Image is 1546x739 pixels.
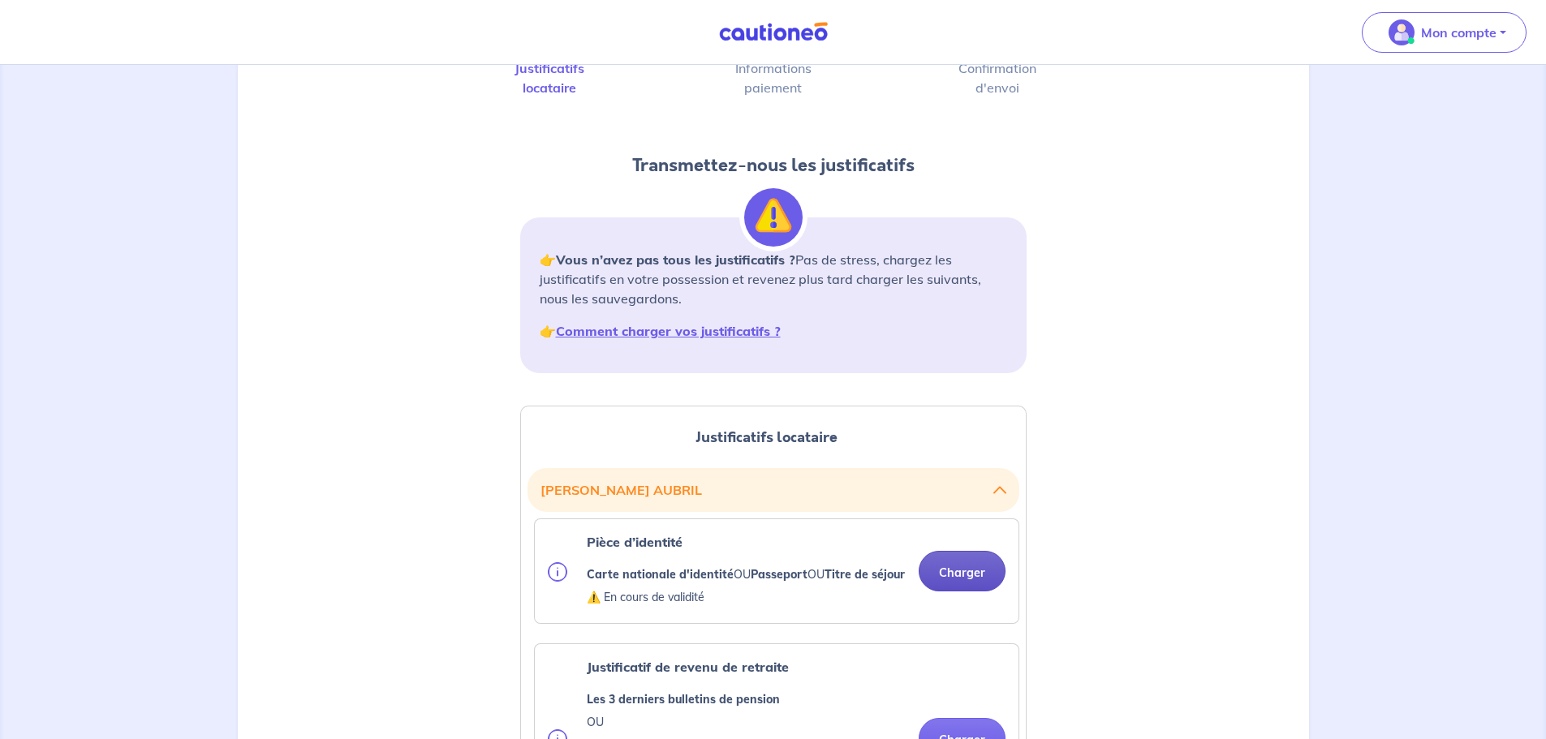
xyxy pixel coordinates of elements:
[587,565,905,584] p: OU OU
[587,587,905,607] p: ⚠️ En cours de validité
[1389,19,1415,45] img: illu_account_valid_menu.svg
[556,323,781,339] a: Comment charger vos justificatifs ?
[587,659,789,675] strong: Justificatif de revenu de retraite
[695,427,838,448] span: Justificatifs locataire
[540,321,1007,341] p: 👉
[587,567,734,582] strong: Carte nationale d'identité
[520,153,1027,178] h2: Transmettez-nous les justificatifs
[751,567,807,582] strong: Passeport
[713,22,834,42] img: Cautioneo
[587,534,683,550] strong: Pièce d’identité
[587,692,780,707] strong: Les 3 derniers bulletins de pension
[556,251,795,268] strong: Vous n’avez pas tous les justificatifs ?
[587,712,906,732] p: OU
[744,188,803,247] img: illu_alert.svg
[534,518,1019,624] div: categoryName: national-id, userCategory: retired
[540,475,1006,505] button: [PERSON_NAME] AUBRIL
[757,62,790,94] label: Informations paiement
[919,551,1006,591] button: Charger
[1421,23,1496,42] p: Mon compte
[540,250,1007,308] p: 👉 Pas de stress, chargez les justificatifs en votre possession et revenez plus tard charger les s...
[533,62,566,94] label: Justificatifs locataire
[981,62,1014,94] label: Confirmation d'envoi
[1362,12,1527,53] button: illu_account_valid_menu.svgMon compte
[548,562,567,582] img: info.svg
[825,567,905,582] strong: Titre de séjour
